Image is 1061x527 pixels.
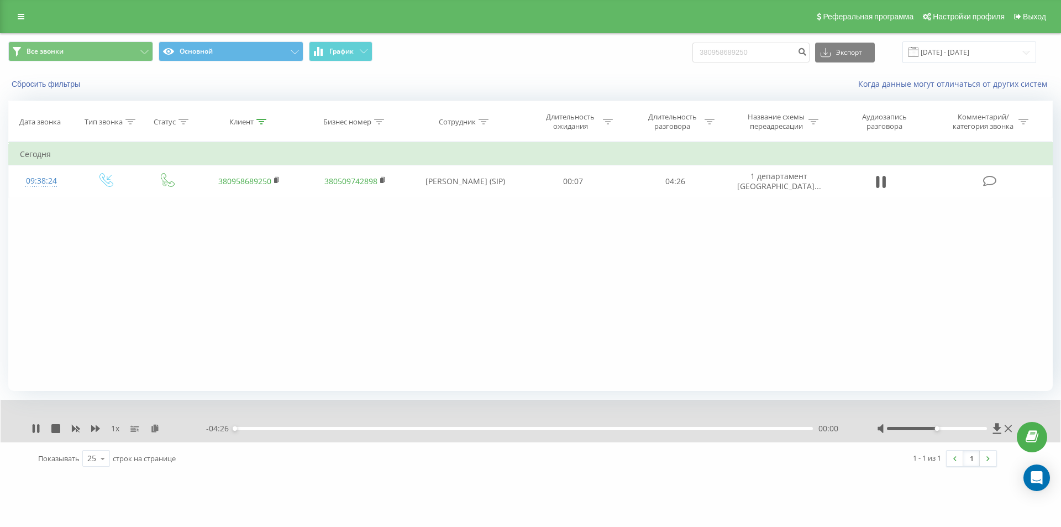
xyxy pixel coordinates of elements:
[323,117,371,127] div: Бизнес номер
[329,48,354,55] span: График
[38,453,80,463] span: Показывать
[154,117,176,127] div: Статус
[933,12,1005,21] span: Настройки профиля
[522,165,624,197] td: 00:07
[309,41,372,61] button: График
[858,79,1053,89] a: Когда данные могут отличаться от других систем
[737,171,821,191] span: 1 департамент [GEOGRAPHIC_DATA]...
[934,426,939,431] div: Accessibility label
[111,423,119,434] span: 1 x
[823,12,913,21] span: Реферальная программа
[692,43,810,62] input: Поиск по номеру
[541,112,600,131] div: Длительность ожидания
[8,41,153,61] button: Все звонки
[439,117,476,127] div: Сотрудник
[85,117,123,127] div: Тип звонка
[818,423,838,434] span: 00:00
[229,117,254,127] div: Клиент
[20,170,63,192] div: 09:38:24
[206,423,234,434] span: - 04:26
[963,451,980,466] a: 1
[233,426,237,431] div: Accessibility label
[951,112,1016,131] div: Комментарий/категория звонка
[1023,12,1046,21] span: Выход
[9,143,1053,165] td: Сегодня
[324,176,377,186] a: 380509742898
[1023,465,1050,491] div: Open Intercom Messenger
[27,47,64,56] span: Все звонки
[19,117,61,127] div: Дата звонка
[218,176,271,186] a: 380958689250
[87,453,96,464] div: 25
[849,112,921,131] div: Аудиозапись разговора
[624,165,726,197] td: 04:26
[747,112,806,131] div: Название схемы переадресации
[913,452,941,463] div: 1 - 1 из 1
[815,43,875,62] button: Экспорт
[643,112,702,131] div: Длительность разговора
[159,41,303,61] button: Основной
[113,453,176,463] span: строк на странице
[408,165,522,197] td: [PERSON_NAME] (SIP)
[8,79,86,89] button: Сбросить фильтры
